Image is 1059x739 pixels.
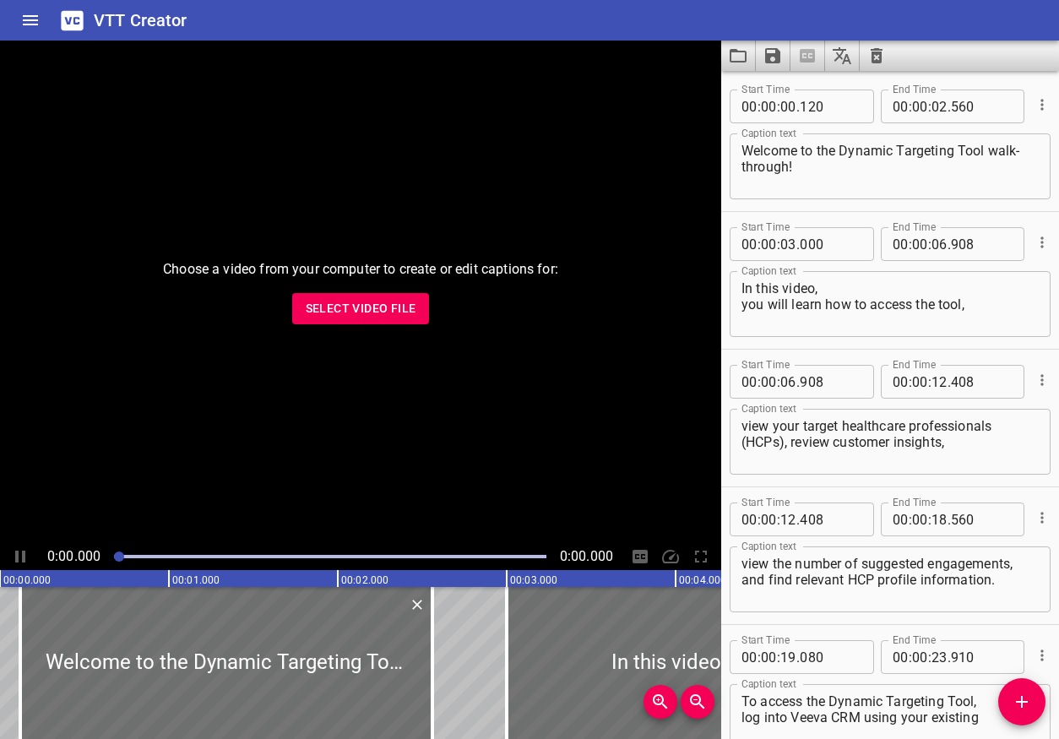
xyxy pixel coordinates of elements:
span: : [758,503,761,536]
button: Cue Options [1031,507,1053,529]
input: 03 [780,227,796,261]
input: 00 [893,227,909,261]
span: : [928,90,931,123]
input: 560 [951,90,1013,123]
text: 00:04.000 [679,574,726,586]
button: Zoom Out [681,685,714,719]
input: 00 [741,640,758,674]
text: 00:01.000 [172,574,220,586]
input: 00 [912,365,928,399]
span: Select a video in the pane to the left, then you can automatically extract captions. [790,41,825,71]
input: 00 [741,365,758,399]
div: Cue Options [1031,496,1051,540]
svg: Load captions from file [728,46,748,66]
input: 00 [780,90,796,123]
input: 06 [780,365,796,399]
div: Cue Options [1031,358,1051,402]
input: 18 [931,503,948,536]
span: . [948,90,951,123]
text: 00:02.000 [341,574,388,586]
button: Add Cue [998,678,1045,725]
input: 00 [741,503,758,536]
span: . [948,365,951,399]
span: : [928,640,931,674]
button: Delete [406,594,428,616]
div: Hide/Show Captions [627,543,654,570]
input: 12 [931,365,948,399]
svg: Save captions to file [763,46,783,66]
div: Cue Options [1031,633,1051,677]
span: : [928,365,931,399]
input: 23 [931,640,948,674]
input: 120 [800,90,861,123]
button: Save captions to file [756,41,790,71]
span: . [948,227,951,261]
input: 19 [780,640,796,674]
span: . [796,90,800,123]
div: Play progress [114,555,546,558]
h6: VTT Creator [94,7,187,34]
button: Load captions from file [721,41,756,71]
button: Translate captions [825,41,860,71]
button: Zoom In [644,685,677,719]
span: Video Duration [560,548,613,564]
input: 00 [761,640,777,674]
input: 00 [761,227,777,261]
button: Clear captions [860,41,893,71]
span: . [796,227,800,261]
span: : [758,640,761,674]
p: Choose a video from your computer to create or edit captions for: [163,259,558,280]
span: : [909,365,912,399]
input: 00 [893,365,909,399]
input: 06 [931,227,948,261]
svg: Clear captions [866,46,887,66]
div: Delete Cue [406,594,426,616]
input: 00 [761,90,777,123]
button: Select Video File [292,293,430,324]
textarea: view your target healthcare professionals (HCPs), review customer insights, [741,418,1039,466]
input: 00 [893,90,909,123]
input: 00 [761,365,777,399]
span: : [777,365,780,399]
span: : [777,640,780,674]
span: . [796,365,800,399]
span: : [909,640,912,674]
span: : [758,365,761,399]
input: 408 [951,365,1013,399]
div: Cue Options [1031,83,1051,127]
input: 080 [800,640,861,674]
button: Cue Options [1031,94,1053,116]
input: 910 [951,640,1013,674]
input: 00 [741,227,758,261]
span: : [777,227,780,261]
span: . [796,503,800,536]
div: Toggle Full Screen [687,543,714,570]
span: Current Time [47,548,100,564]
input: 908 [800,365,861,399]
span: . [796,640,800,674]
button: Cue Options [1031,231,1053,253]
span: : [909,227,912,261]
input: 02 [931,90,948,123]
text: 00:03.000 [510,574,557,586]
div: Playback Speed [657,543,684,570]
input: 00 [912,227,928,261]
input: 12 [780,503,796,536]
input: 00 [761,503,777,536]
input: 00 [912,503,928,536]
button: Cue Options [1031,369,1053,391]
input: 408 [800,503,861,536]
span: Select Video File [306,298,416,319]
input: 00 [893,640,909,674]
div: Cue Options [1031,220,1051,264]
span: : [777,503,780,536]
span: : [928,503,931,536]
input: 00 [893,503,909,536]
span: : [909,90,912,123]
input: 00 [912,640,928,674]
input: 560 [951,503,1013,536]
span: : [909,503,912,536]
span: . [948,640,951,674]
span: : [758,227,761,261]
input: 00 [912,90,928,123]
